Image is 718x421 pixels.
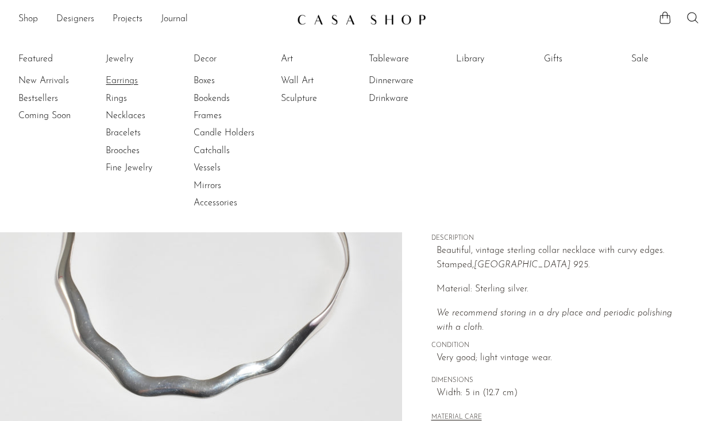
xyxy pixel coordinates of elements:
[281,53,367,65] a: Art
[161,12,188,27] a: Journal
[194,75,280,87] a: Boxes
[281,75,367,87] a: Wall Art
[281,92,367,105] a: Sculpture
[106,92,192,105] a: Rings
[544,53,630,65] a: Gifts
[194,53,280,65] a: Decor
[456,53,542,65] a: Library
[106,50,192,177] ul: Jewelry
[431,233,690,244] span: DESCRIPTION
[194,197,280,209] a: Accessories
[437,309,672,333] i: We recommend storing in a dry place and periodic polishing with a cloth.
[369,50,455,107] ul: Tableware
[631,50,717,72] ul: Sale
[437,351,690,366] span: Very good; light vintage wear.
[56,12,94,27] a: Designers
[106,110,192,122] a: Necklaces
[194,127,280,139] a: Candle Holders
[106,162,192,174] a: Fine Jewelry
[106,145,192,157] a: Brooches
[369,92,455,105] a: Drinkware
[106,127,192,139] a: Bracelets
[544,50,630,72] ul: Gifts
[194,145,280,157] a: Catchalls
[18,92,105,105] a: Bestsellers
[474,260,590,270] em: [GEOGRAPHIC_DATA] 925.
[194,50,280,212] ul: Decor
[18,10,288,29] ul: NEW HEADER MENU
[18,12,38,27] a: Shop
[437,386,690,401] span: Width: 5 in (12.7 cm)
[194,110,280,122] a: Frames
[437,282,690,297] p: Material: Sterling silver.
[106,53,192,65] a: Jewelry
[194,180,280,192] a: Mirrors
[18,75,105,87] a: New Arrivals
[431,341,690,351] span: CONDITION
[18,72,105,124] ul: Featured
[194,92,280,105] a: Bookends
[281,50,367,107] ul: Art
[437,244,690,273] p: Beautiful, vintage sterling collar necklace with curvy edges. Stamped,
[456,50,542,72] ul: Library
[18,110,105,122] a: Coming Soon
[369,53,455,65] a: Tableware
[113,12,142,27] a: Projects
[631,53,717,65] a: Sale
[18,10,288,29] nav: Desktop navigation
[431,376,690,386] span: DIMENSIONS
[194,162,280,174] a: Vessels
[369,75,455,87] a: Dinnerware
[106,75,192,87] a: Earrings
